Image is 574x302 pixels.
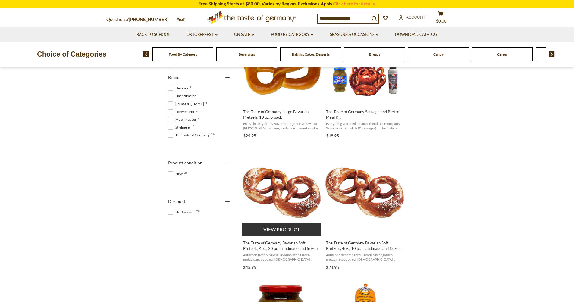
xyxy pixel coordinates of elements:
span: Everything you need for an authentic German party: 2x packs (a total of 8 -10 sausages) of The Ta... [326,121,404,131]
span: 2 [197,93,199,96]
span: The Taste of Germany Large Bavarian Pretzels, 10 oz, 5 pack [243,109,321,120]
span: 1 [190,86,191,89]
span: The Taste of Germany Sausage and Pretzel Meal Kit [326,109,404,120]
span: The Taste of Germany [168,132,211,138]
a: On Sale [234,31,254,38]
span: 28 [184,171,188,174]
a: The Taste of Germany Sausage and Pretzel Meal Kit [325,14,405,141]
span: 5 [193,125,194,128]
span: $24.95 [326,265,339,270]
a: The Taste of Germany Bavarian Soft Pretzels, 4oz., 20 pc., handmade and frozen [242,145,322,272]
p: Questions? [106,16,173,23]
a: The Taste of Germany Bavarian Soft Pretzels, 4oz., 10 pc., handmade and frozen [325,145,405,272]
span: No discount [168,210,196,215]
span: $48.95 [326,133,339,138]
button: View product [242,223,322,236]
a: Account [399,14,425,21]
span: 1 [205,101,207,104]
span: 28 [196,210,200,213]
span: Product condition [168,160,202,165]
a: Download Catalog [395,31,437,38]
span: Stiglmeier [168,125,193,130]
span: Haendlmeier [168,93,198,99]
span: The Taste of Germany Bavarian Soft Pretzels, 4oz., 20 pc., handmade and frozen [243,240,321,251]
span: Develey [168,86,190,91]
a: The Taste of Germany Large Bavarian Pretzels, 10 oz, 5 pack [242,14,322,141]
a: Oktoberfest [187,31,218,38]
a: Seasons & Occasions [330,31,378,38]
a: Food By Category [169,52,197,57]
span: 4 [198,117,200,120]
span: $0.00 [436,19,447,23]
span: 1 [196,109,198,112]
span: Enjoy these typically Bavarian large pretzels with a [PERSON_NAME] of beer, fresh radish, sweet m... [243,121,321,131]
span: Loewensenf [168,109,196,114]
span: $45.95 [243,265,256,270]
span: New [168,171,184,176]
a: Food By Category [271,31,313,38]
span: Brand [168,75,180,80]
button: $0.00 [432,11,450,26]
span: Authentic freshly baked Bavarian beer garden pretzels, made by our [DEMOGRAPHIC_DATA] [PERSON_NAM... [326,253,404,262]
a: Click here for details. [333,1,376,6]
a: [PHONE_NUMBER] [129,17,169,22]
a: Baking, Cakes, Desserts [292,52,330,57]
span: 14 [211,132,215,135]
span: Discount [168,199,185,204]
a: Back to School [136,31,170,38]
a: Beverages [239,52,255,57]
span: Muehlhauser [168,117,198,122]
span: Account [406,15,425,20]
span: Authentic freshly baked Bavarian beer garden pretzels, made by our [DEMOGRAPHIC_DATA] [PERSON_NAM... [243,253,321,262]
span: [PERSON_NAME] [168,101,206,107]
img: previous arrow [143,51,149,57]
span: The Taste of Germany Bavarian Soft Pretzels, 4oz., 10 pc., handmade and frozen [326,240,404,251]
img: next arrow [549,51,555,57]
a: Breads [369,52,380,57]
span: $29.95 [243,133,256,138]
a: Cereal [497,52,507,57]
a: Candy [433,52,444,57]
